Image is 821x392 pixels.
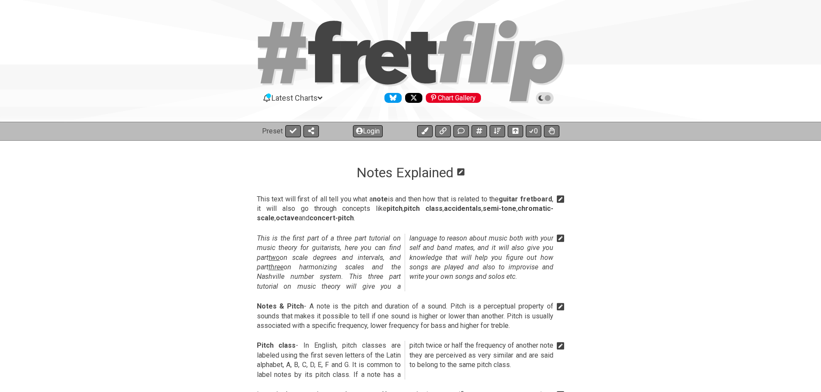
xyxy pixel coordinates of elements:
[471,125,487,137] button: Add scale/chord fretkit item
[453,125,469,137] button: Add Text
[257,341,553,380] span: Click to edit
[381,93,402,103] a: Follow #fretflip at Bluesky
[276,214,299,222] strong: octave
[353,125,383,137] button: Login
[257,341,553,380] p: - In English, pitch classes are labeled using the first seven letters of the Latin alphabet, A, B...
[417,125,433,137] button: Add an identical marker to each fretkit.
[272,93,318,102] span: Latest Charts
[557,341,565,351] i: Edit
[257,194,553,223] span: Click to edit
[257,302,553,330] span: Click to edit
[544,125,559,137] button: Toggle Dexterity for all fretkits
[387,204,403,213] strong: pitch
[422,93,481,103] a: #fretflip at Pinterest
[435,125,451,137] button: Add media link
[557,234,565,244] i: Edit
[526,125,541,137] button: 0
[404,204,443,213] strong: pitch class
[508,125,523,137] button: Toggle horizontal chord view
[257,302,304,310] strong: Notes & Pitch
[402,93,422,103] a: Follow #fretflip at X
[262,127,283,135] span: Preset
[483,204,516,213] strong: semi-tone
[268,253,280,262] span: two
[285,125,301,137] button: Done edit!
[540,94,550,102] span: Toggle light / dark theme
[490,125,505,137] button: Open sort Window
[303,125,319,137] button: Share Preset
[557,302,565,312] i: Edit
[426,93,481,103] div: Chart Gallery
[257,194,553,223] p: This text will first of all tell you what a is and then how that is related to the , it will also...
[309,214,354,222] strong: concert-pitch
[356,164,453,181] h1: Click to edit
[557,194,565,205] i: Edit
[257,234,553,291] span: Click to edit
[257,302,553,330] p: - A note is the pitch and duration of a sound. Pitch is a perceptual property of sounds that make...
[257,341,296,349] strong: Pitch class
[499,195,552,203] strong: guitar fretboard
[257,234,553,290] em: This is the first part of a three part tutorial on music theory for guitarists, here you can find...
[373,195,388,203] strong: note
[444,204,481,213] strong: accidentals
[268,263,284,271] span: three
